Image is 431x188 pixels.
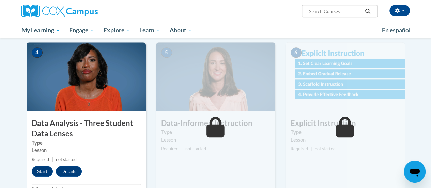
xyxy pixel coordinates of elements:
[308,7,363,15] input: Search Courses
[32,47,43,58] span: 4
[17,23,65,38] a: My Learning
[32,157,49,162] span: Required
[378,23,415,38] a: En español
[16,23,415,38] div: Main menu
[99,23,135,38] a: Explore
[363,7,373,15] button: Search
[161,146,179,151] span: Required
[315,146,336,151] span: not started
[291,146,308,151] span: Required
[56,157,77,162] span: not started
[21,5,98,17] img: Cox Campus
[185,146,206,151] span: not started
[291,47,302,58] span: 6
[32,139,141,147] label: Type
[170,26,193,34] span: About
[389,5,410,16] button: Account Settings
[404,161,426,183] iframe: Button to launch messaging window
[291,129,400,136] label: Type
[52,157,53,162] span: |
[286,118,405,129] h3: Explicit Instruction
[156,118,275,129] h3: Data-Informed Instruction
[32,147,141,154] div: Lesson
[27,42,146,111] img: Course Image
[69,26,95,34] span: Engage
[291,136,400,144] div: Lesson
[135,23,165,38] a: Learn
[139,26,161,34] span: Learn
[21,26,60,34] span: My Learning
[104,26,131,34] span: Explore
[161,136,270,144] div: Lesson
[56,166,82,177] button: Details
[161,129,270,136] label: Type
[161,47,172,58] span: 5
[181,146,183,151] span: |
[65,23,99,38] a: Engage
[27,118,146,139] h3: Data Analysis - Three Student Data Lenses
[311,146,312,151] span: |
[286,42,405,111] img: Course Image
[165,23,197,38] a: About
[382,27,411,34] span: En español
[156,42,275,111] img: Course Image
[21,5,144,17] a: Cox Campus
[32,166,53,177] button: Start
